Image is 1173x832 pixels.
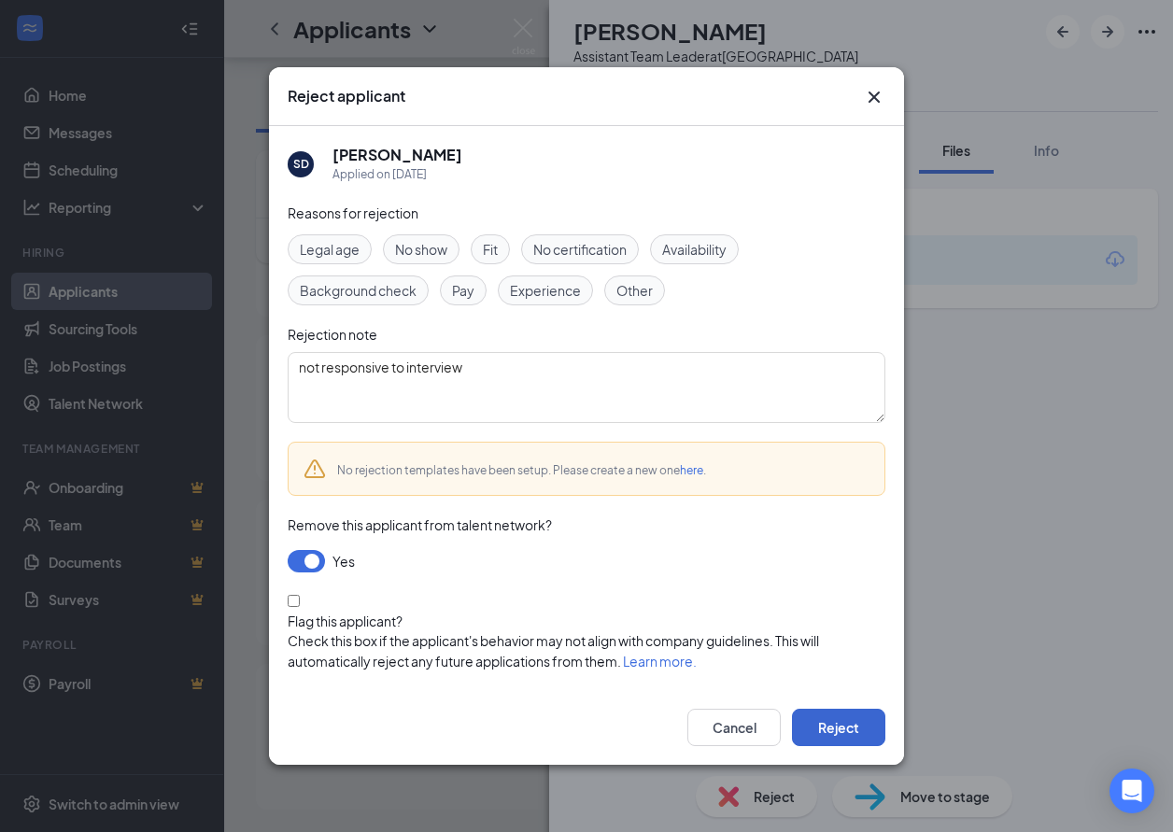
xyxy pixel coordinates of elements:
[662,239,727,260] span: Availability
[792,709,885,746] button: Reject
[288,352,885,423] textarea: not responsive to interview
[288,326,377,343] span: Rejection note
[483,239,498,260] span: Fit
[288,595,300,607] input: Flag this applicant?
[395,239,447,260] span: No show
[1109,769,1154,813] div: Open Intercom Messenger
[616,280,653,301] span: Other
[863,86,885,108] button: Close
[337,463,706,477] span: No rejection templates have been setup. Please create a new one .
[452,280,474,301] span: Pay
[863,86,885,108] svg: Cross
[533,239,627,260] span: No certification
[623,653,697,670] a: Learn more.
[300,280,417,301] span: Background check
[332,165,462,184] div: Applied on [DATE]
[288,632,819,670] span: Check this box if the applicant's behavior may not align with company guidelines. This will autom...
[680,463,703,477] a: here
[304,458,326,480] svg: Warning
[288,86,405,106] h3: Reject applicant
[288,612,885,630] div: Flag this applicant?
[687,709,781,746] button: Cancel
[510,280,581,301] span: Experience
[332,550,355,572] span: Yes
[293,156,309,172] div: SD
[332,145,462,165] h5: [PERSON_NAME]
[288,204,418,221] span: Reasons for rejection
[300,239,360,260] span: Legal age
[288,516,552,533] span: Remove this applicant from talent network?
